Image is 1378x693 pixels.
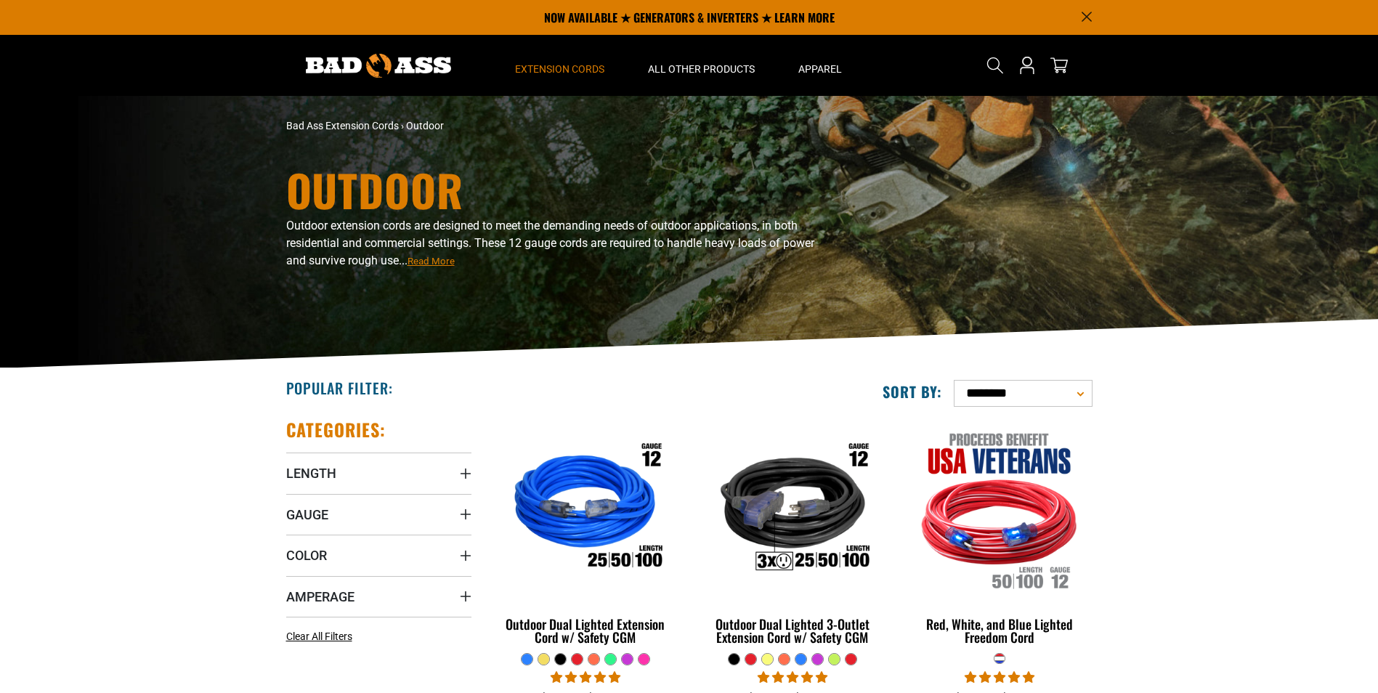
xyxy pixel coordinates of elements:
span: Gauge [286,506,328,523]
span: Read More [408,256,455,267]
span: All Other Products [648,62,755,76]
nav: breadcrumbs [286,118,816,134]
span: Outdoor [406,120,444,131]
img: Outdoor Dual Lighted Extension Cord w/ Safety CGM [494,426,677,593]
span: › [401,120,404,131]
h1: Outdoor [286,168,816,211]
img: Bad Ass Extension Cords [306,54,451,78]
img: Outdoor Dual Lighted 3-Outlet Extension Cord w/ Safety CGM [701,426,884,593]
a: Outdoor Dual Lighted Extension Cord w/ Safety CGM Outdoor Dual Lighted Extension Cord w/ Safety CGM [493,418,678,652]
summary: Extension Cords [493,35,626,96]
span: Extension Cords [515,62,604,76]
span: Amperage [286,588,354,605]
span: 4.80 stars [758,670,827,684]
summary: Apparel [777,35,864,96]
a: Bad Ass Extension Cords [286,120,399,131]
summary: Gauge [286,494,471,535]
span: 5.00 stars [965,670,1034,684]
summary: Length [286,453,471,493]
span: 4.83 stars [551,670,620,684]
a: Clear All Filters [286,629,358,644]
div: Outdoor Dual Lighted Extension Cord w/ Safety CGM [493,617,678,644]
a: Outdoor Dual Lighted 3-Outlet Extension Cord w/ Safety CGM Outdoor Dual Lighted 3-Outlet Extensio... [700,418,885,652]
summary: All Other Products [626,35,777,96]
a: Red, White, and Blue Lighted Freedom Cord Red, White, and Blue Lighted Freedom Cord [907,418,1092,652]
summary: Color [286,535,471,575]
h2: Popular Filter: [286,378,393,397]
span: Apparel [798,62,842,76]
h2: Categories: [286,418,386,441]
span: Clear All Filters [286,631,352,642]
label: Sort by: [883,382,942,401]
span: Length [286,465,336,482]
div: Outdoor Dual Lighted 3-Outlet Extension Cord w/ Safety CGM [700,617,885,644]
summary: Search [984,54,1007,77]
div: Red, White, and Blue Lighted Freedom Cord [907,617,1092,644]
span: Color [286,547,327,564]
img: Red, White, and Blue Lighted Freedom Cord [908,426,1091,593]
summary: Amperage [286,576,471,617]
span: Outdoor extension cords are designed to meet the demanding needs of outdoor applications, in both... [286,219,814,267]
